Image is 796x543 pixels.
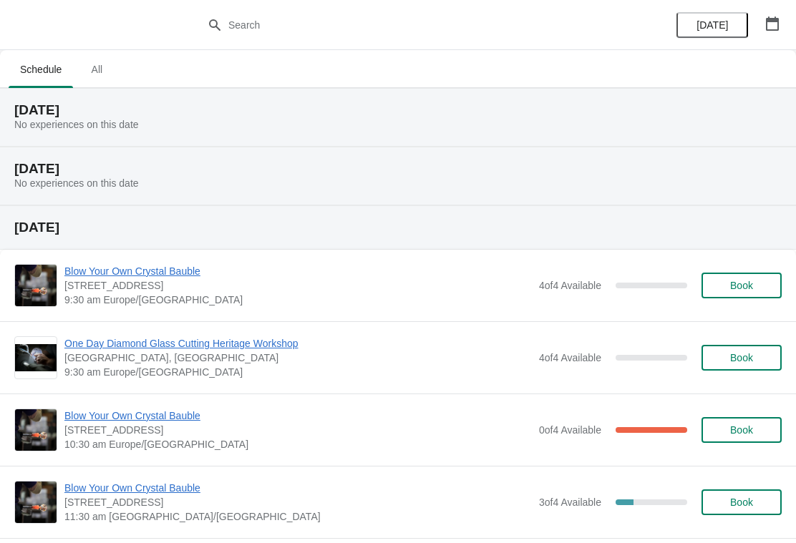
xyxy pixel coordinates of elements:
[14,103,782,117] h2: [DATE]
[15,344,57,372] img: One Day Diamond Glass Cutting Heritage Workshop | Cumbria, UK | 9:30 am Europe/London
[702,489,782,515] button: Book
[730,280,753,291] span: Book
[14,119,139,130] span: No experiences on this date
[64,509,532,524] span: 11:30 am [GEOGRAPHIC_DATA]/[GEOGRAPHIC_DATA]
[730,424,753,436] span: Book
[702,417,782,443] button: Book
[696,19,728,31] span: [DATE]
[14,220,782,235] h2: [DATE]
[730,496,753,508] span: Book
[676,12,748,38] button: [DATE]
[64,495,532,509] span: [STREET_ADDRESS]
[64,293,532,307] span: 9:30 am Europe/[GEOGRAPHIC_DATA]
[539,496,601,508] span: 3 of 4 Available
[64,351,532,365] span: [GEOGRAPHIC_DATA], [GEOGRAPHIC_DATA]
[14,162,782,176] h2: [DATE]
[64,437,532,451] span: 10:30 am Europe/[GEOGRAPHIC_DATA]
[64,278,532,293] span: [STREET_ADDRESS]
[79,57,115,82] span: All
[15,265,57,306] img: Blow Your Own Crystal Bauble | Cumbria Crystal, Canal Street, Ulverston LA12 7LB, UK | 9:30 am Eu...
[15,409,57,451] img: Blow Your Own Crystal Bauble | Cumbria Crystal, Canal Street, Ulverston LA12 7LB, UK | 10:30 am E...
[64,365,532,379] span: 9:30 am Europe/[GEOGRAPHIC_DATA]
[730,352,753,363] span: Book
[9,57,73,82] span: Schedule
[539,424,601,436] span: 0 of 4 Available
[15,481,57,523] img: Blow Your Own Crystal Bauble | Cumbria Crystal, Canal Street, Ulverston LA12 7LB, UK | 11:30 am E...
[539,352,601,363] span: 4 of 4 Available
[64,423,532,437] span: [STREET_ADDRESS]
[64,409,532,423] span: Blow Your Own Crystal Bauble
[228,12,597,38] input: Search
[702,273,782,298] button: Book
[64,336,532,351] span: One Day Diamond Glass Cutting Heritage Workshop
[702,345,782,371] button: Book
[64,481,532,495] span: Blow Your Own Crystal Bauble
[64,264,532,278] span: Blow Your Own Crystal Bauble
[539,280,601,291] span: 4 of 4 Available
[14,177,139,189] span: No experiences on this date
